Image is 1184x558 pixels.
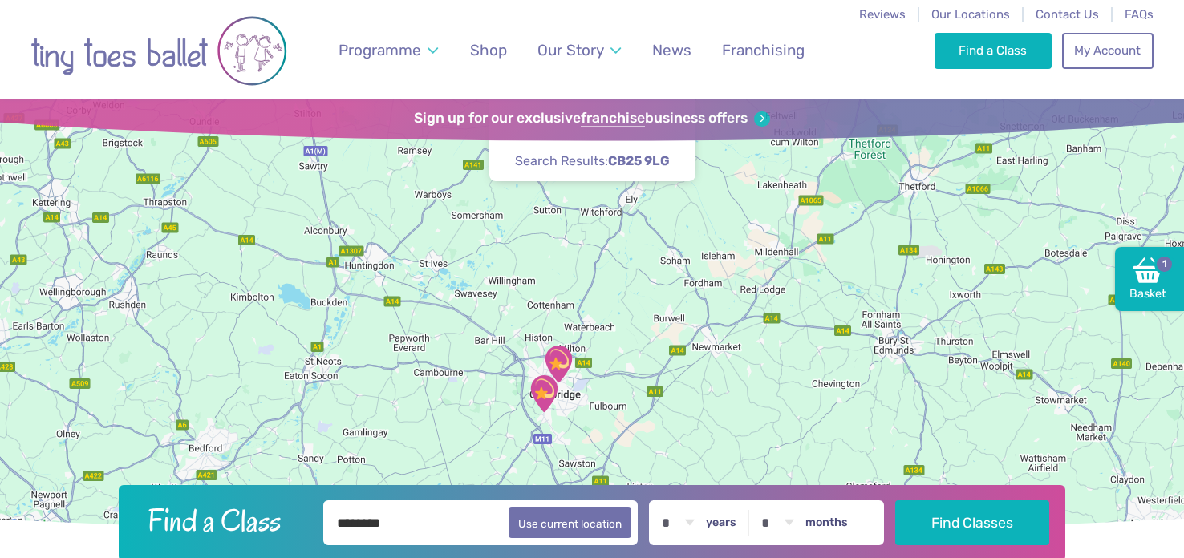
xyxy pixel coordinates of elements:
a: Find a Class [935,33,1052,68]
a: News [644,31,699,69]
a: Reviews [859,7,906,22]
a: Sign up for our exclusivefranchisebusiness offers [414,110,769,127]
a: Franchising [715,31,813,69]
span: News [652,41,691,59]
label: months [805,516,848,530]
img: Google [4,516,57,536]
a: Shop [463,31,515,69]
span: Our Story [537,41,604,59]
a: Contact Us [1036,7,1099,22]
label: years [706,516,736,530]
strong: CB25 9LG [608,153,670,168]
span: 1 [1154,254,1174,273]
span: Programme [339,41,421,59]
a: FAQs [1125,7,1154,22]
h2: Find a Class [135,500,313,540]
a: Our Story [530,31,629,69]
span: Franchising [722,41,805,59]
button: Use current location [509,507,631,538]
a: Basket1 [1115,247,1184,311]
a: Programme [331,31,446,69]
div: St Matthew's Church [538,344,578,384]
span: Shop [470,41,507,59]
strong: franchise [581,110,645,127]
a: My Account [1062,33,1154,68]
div: Trumpington Village Hall [524,374,564,414]
button: Find Classes [895,500,1050,545]
a: Open this area in Google Maps (opens a new window) [4,516,57,536]
img: tiny toes ballet [30,10,287,91]
a: Our Locations [931,7,1010,22]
